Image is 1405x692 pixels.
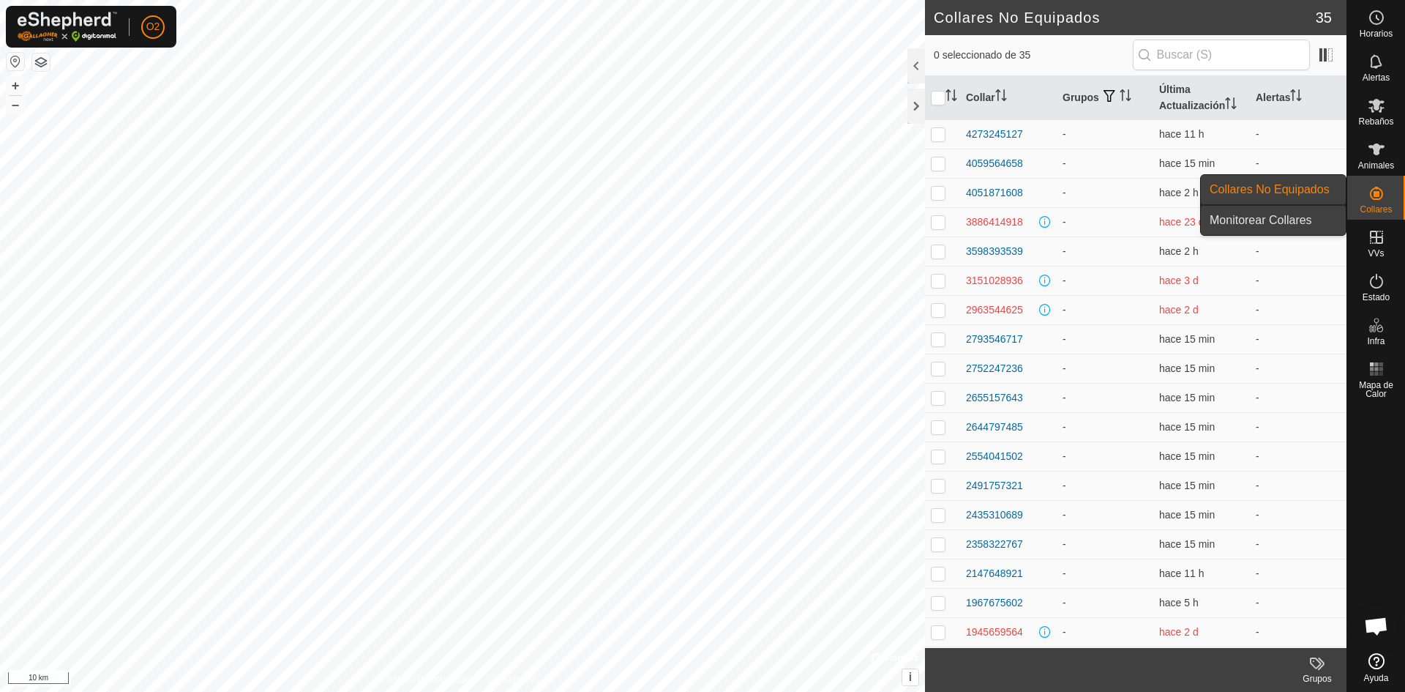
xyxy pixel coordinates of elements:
td: - [1250,412,1346,442]
span: O2 [146,19,160,34]
span: 15 oct 2025, 13:07 [1159,509,1215,521]
td: - [1250,617,1346,647]
span: 35 [1316,7,1332,29]
td: - [1057,412,1153,442]
td: - [1057,529,1153,559]
button: Restablecer Mapa [7,53,24,70]
span: 15 oct 2025, 10:37 [1159,245,1199,257]
div: 2793546717 [966,332,1023,347]
div: 3151028936 [966,273,1023,289]
div: 2752247236 [966,361,1023,376]
span: 21 sept 2025, 16:37 [1159,216,1204,228]
li: Monitorear Collares [1201,206,1346,235]
p-sorticon: Activar para ordenar [995,92,1007,103]
span: 15 oct 2025, 13:07 [1159,480,1215,491]
div: 4059564658 [966,156,1023,171]
span: Collares No Equipados [1210,181,1330,198]
h2: Collares No Equipados [934,9,1316,26]
td: - [1250,559,1346,588]
span: 15 oct 2025, 11:07 [1159,187,1199,198]
td: - [1250,588,1346,617]
td: - [1057,354,1153,383]
td: - [1057,647,1153,676]
span: 12 oct 2025, 1:58 [1159,275,1199,286]
td: - [1057,559,1153,588]
td: - [1057,149,1153,178]
span: 15 oct 2025, 13:07 [1159,362,1215,374]
span: 15 oct 2025, 13:07 [1159,333,1215,345]
span: Infra [1367,337,1385,346]
div: 2358322767 [966,537,1023,552]
td: - [1250,383,1346,412]
span: Animales [1358,161,1394,170]
td: - [1057,442,1153,471]
div: 2644797485 [966,420,1023,435]
td: - [1057,119,1153,149]
span: 15 oct 2025, 13:07 [1159,538,1215,550]
span: Rebaños [1358,117,1393,126]
td: - [1250,324,1346,354]
td: - [1057,500,1153,529]
td: - [1057,471,1153,500]
div: 4051871608 [966,185,1023,201]
span: 15 oct 2025, 1:58 [1159,568,1204,579]
div: 2491757321 [966,478,1023,494]
span: 15 oct 2025, 7:37 [1159,597,1199,609]
a: Ayuda [1347,647,1405,688]
p-sorticon: Activar para ordenar [1225,100,1237,111]
td: - [1057,295,1153,324]
th: Última Actualización [1153,76,1250,120]
span: Collares [1360,205,1392,214]
button: Capas del Mapa [32,53,50,71]
td: - [1250,471,1346,500]
span: 15 oct 2025, 13:07 [1159,157,1215,169]
span: 15 oct 2025, 13:07 [1159,392,1215,403]
span: Estado [1363,293,1390,302]
td: - [1057,178,1153,207]
td: - [1250,442,1346,471]
td: - [1250,237,1346,266]
th: Collar [960,76,1057,120]
div: Chat abierto [1355,604,1398,648]
td: - [1250,119,1346,149]
td: - [1057,266,1153,295]
p-sorticon: Activar para ordenar [945,92,957,103]
div: 2147648921 [966,566,1023,581]
span: 13 oct 2025, 1:58 [1159,626,1199,638]
td: - [1250,266,1346,295]
div: 1967675602 [966,595,1023,611]
div: 4273245127 [966,127,1023,142]
td: - [1250,295,1346,324]
span: Mapa de Calor [1351,381,1401,398]
span: Monitorear Collares [1210,212,1312,229]
button: – [7,96,24,114]
a: Collares No Equipados [1201,175,1346,204]
td: - [1057,383,1153,412]
span: 15 oct 2025, 13:07 [1159,421,1215,433]
div: 1945659564 [966,625,1023,640]
a: Contáctenos [489,673,538,686]
div: Grupos [1288,672,1346,685]
span: Alertas [1363,73,1390,82]
img: Logo Gallagher [18,12,117,42]
p-sorticon: Activar para ordenar [1290,92,1302,103]
th: Alertas [1250,76,1346,120]
span: 0 seleccionado de 35 [934,48,1133,63]
td: - [1057,617,1153,647]
div: 2554041502 [966,449,1023,464]
p-sorticon: Activar para ordenar [1120,92,1131,103]
a: Política de Privacidad [387,673,471,686]
div: 3886414918 [966,215,1023,230]
span: Ayuda [1364,674,1389,682]
button: + [7,77,24,94]
td: - [1057,588,1153,617]
td: - [1057,207,1153,237]
td: - [1250,354,1346,383]
td: - [1250,529,1346,559]
span: 13 oct 2025, 1:58 [1159,304,1199,316]
span: 15 oct 2025, 13:07 [1159,450,1215,462]
div: 2963544625 [966,302,1023,318]
th: Grupos [1057,76,1153,120]
input: Buscar (S) [1133,40,1310,70]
